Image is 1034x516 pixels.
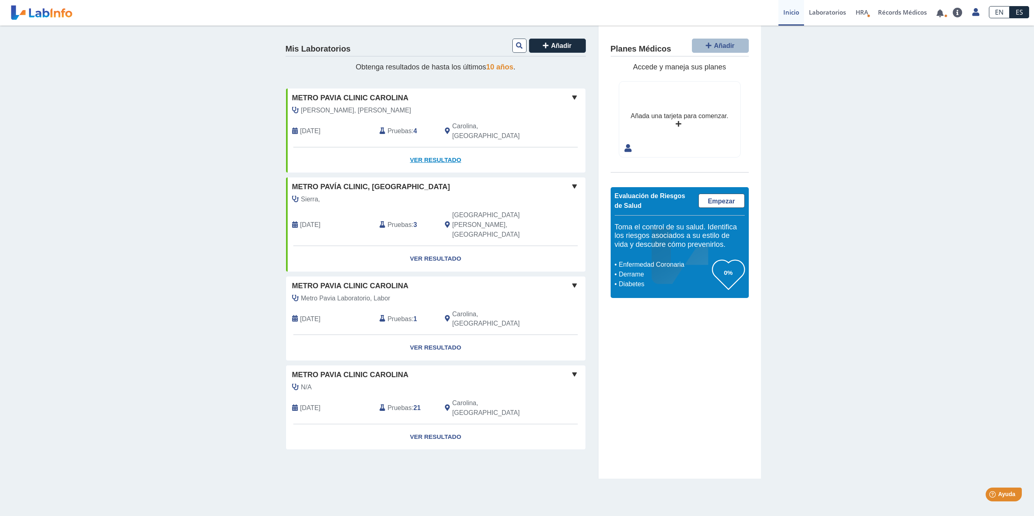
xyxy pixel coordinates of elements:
[301,294,390,303] span: Metro Pavia Laboratorio, Labor
[452,121,542,141] span: Carolina, PR
[615,192,685,209] span: Evaluación de Riesgos de Salud
[301,194,320,204] span: Sierra,
[373,121,439,141] div: :
[712,268,745,278] h3: 0%
[551,42,572,49] span: Añadir
[714,42,735,49] span: Añadir
[388,314,412,324] span: Pruebas
[989,6,1010,18] a: EN
[633,63,726,71] span: Accede y maneja sus planes
[617,270,712,279] li: Derrame
[856,8,868,16] span: HRA
[708,198,735,205] span: Empezar
[292,369,409,380] span: Metro Pavia Clinic Carolina
[301,106,411,115] span: Rosa Rodriguez, Jessica
[414,315,417,322] b: 1
[300,314,321,324] span: 2025-04-05
[486,63,514,71] span: 10 años
[414,127,417,134] b: 4
[388,220,412,230] span: Pruebas
[286,147,585,173] a: Ver Resultado
[631,111,728,121] div: Añada una tarjeta para comenzar.
[452,398,542,418] span: Carolina, PR
[611,44,671,54] h4: Planes Médicos
[373,398,439,418] div: :
[692,39,749,53] button: Añadir
[1010,6,1029,18] a: ES
[286,424,585,450] a: Ver Resultado
[301,382,312,392] span: N/A
[414,221,417,228] b: 3
[356,63,515,71] span: Obtenga resultados de hasta los últimos .
[698,194,745,208] a: Empezar
[300,126,321,136] span: 2025-09-03
[388,403,412,413] span: Pruebas
[615,223,745,249] h5: Toma el control de su salud. Identifica los riesgos asociados a su estilo de vida y descubre cómo...
[300,220,321,230] span: 2025-02-10
[452,210,542,240] span: San Juan, PR
[414,404,421,411] b: 21
[373,210,439,240] div: :
[617,279,712,289] li: Diabetes
[388,126,412,136] span: Pruebas
[292,281,409,291] span: Metro Pavia Clinic Carolina
[286,335,585,361] a: Ver Resultado
[300,403,321,413] span: 2025-04-02
[529,39,586,53] button: Añadir
[286,246,585,272] a: Ver Resultado
[452,309,542,329] span: Carolina, PR
[292,181,450,192] span: Metro Pavía Clinic, [GEOGRAPHIC_DATA]
[292,93,409,104] span: Metro Pavia Clinic Carolina
[617,260,712,270] li: Enfermedad Coronaria
[962,484,1025,507] iframe: Help widget launcher
[286,44,351,54] h4: Mis Laboratorios
[373,309,439,329] div: :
